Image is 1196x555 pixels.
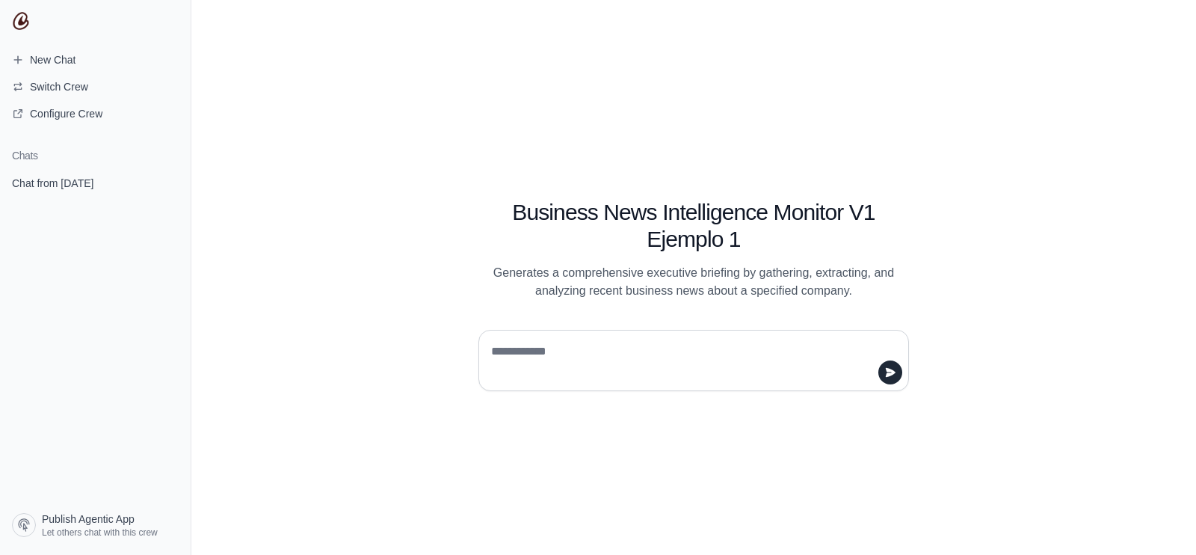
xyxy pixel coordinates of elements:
[42,527,158,539] span: Let others chat with this crew
[6,48,185,72] a: New Chat
[6,75,185,99] button: Switch Crew
[42,512,135,527] span: Publish Agentic App
[12,176,93,191] span: Chat from [DATE]
[6,102,185,126] a: Configure Crew
[478,199,909,253] h1: Business News Intelligence Monitor V1 Ejemplo 1
[6,507,185,543] a: Publish Agentic App Let others chat with this crew
[12,12,30,30] img: CrewAI Logo
[478,264,909,300] p: Generates a comprehensive executive briefing by gathering, extracting, and analyzing recent busin...
[30,79,88,94] span: Switch Crew
[6,169,185,197] a: Chat from [DATE]
[30,52,75,67] span: New Chat
[30,106,102,121] span: Configure Crew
